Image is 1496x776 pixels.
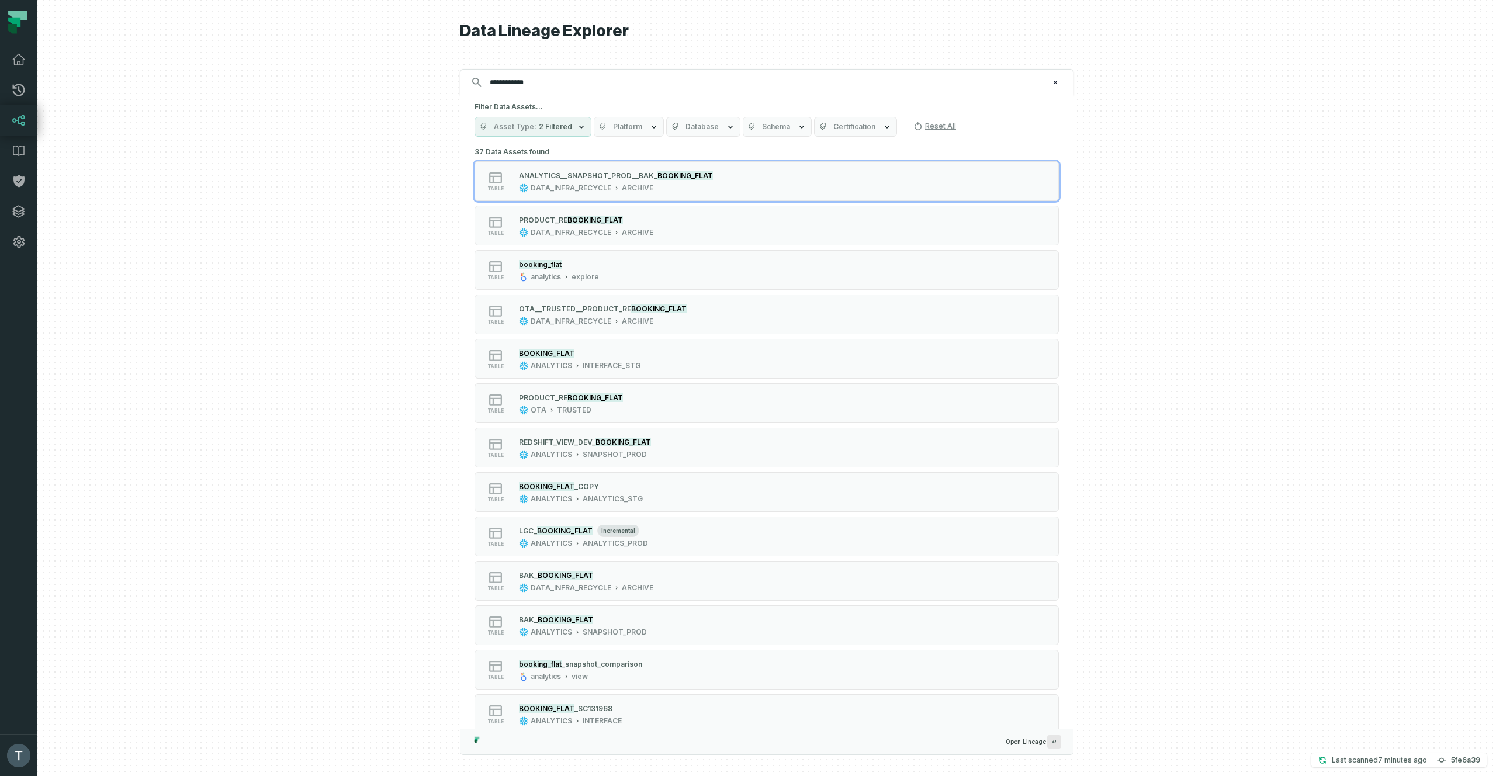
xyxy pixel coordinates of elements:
span: AK_ [524,615,538,624]
h4: 5fe6a39 [1451,757,1480,764]
button: tableANALYTICSSNAPSHOT_PROD [475,605,1059,645]
div: SNAPSHOT_PROD [583,628,647,637]
div: ANALYTICS [531,539,572,548]
button: tableOTATRUSTED [475,383,1059,423]
button: tableANALYTICSINTERFACE_STG [475,339,1059,379]
relative-time: Aug 26, 2025, 2:34 PM GMT+2 [1378,756,1427,764]
button: tableanalyticsexplore [475,250,1059,290]
span: Certification [833,122,875,131]
div: ARCHIVE [622,183,653,193]
div: ANALYTICS [531,628,572,637]
div: ARCHIVE [622,228,653,237]
div: ANALYTICS_PROD [583,539,648,548]
button: Reset All [909,117,961,136]
h1: Data Lineage Explorer [460,21,1073,41]
div: INTERFACE_STG [583,361,640,370]
button: Database [666,117,740,137]
span: table [487,719,504,725]
mark: booking_flat [519,660,562,668]
span: 2 Filtered [539,122,572,131]
span: _RE [555,393,567,402]
button: Clear search query [1050,77,1061,88]
span: table [487,674,504,680]
span: _RE [619,304,631,313]
button: Last scanned[DATE] 14:34:545fe6a39 [1311,753,1487,767]
button: tableANALYTICSANALYTICS_STG [475,472,1059,512]
span: Asset Type [494,122,536,131]
div: DATA_INFRA_RECYCLE [531,228,611,237]
span: _SC131968 [574,704,612,713]
span: _COPY [574,482,599,491]
p: Last scanned [1332,754,1427,766]
mark: BOOKING_FLAT [657,171,713,180]
button: tableDATA_INFRA_RECYCLEARCHIVE [475,161,1059,201]
span: incremental [597,524,639,537]
span: _snapshot_comparison [562,660,642,668]
mark: BOOKING_FLAT [537,526,593,535]
div: explore [572,272,599,282]
mark: BOOKING_FLAT [631,304,687,313]
button: Platform [594,117,664,137]
div: ANALYTICS [531,716,572,726]
span: table [487,497,504,503]
span: table [487,186,504,192]
span: table [487,319,504,325]
mark: booking_flat [519,260,562,269]
span: AK_ [643,171,657,180]
span: L [519,526,523,535]
button: Schema [743,117,812,137]
button: tableANALYTICSINTERFACE [475,694,1059,734]
span: PRODUCT [519,393,555,402]
div: INTERFACE [583,716,622,726]
div: ARCHIVE [622,317,653,326]
span: _RE [555,216,567,224]
span: B [519,571,524,580]
div: analytics [531,272,561,282]
button: tableDATA_INFRA_RECYCLEARCHIVE [475,295,1059,334]
span: Database [685,122,719,131]
div: analytics [531,672,561,681]
div: DATA_INFRA_RECYCLE [531,183,611,193]
span: REDSHIFT_VIEW_D [519,438,583,446]
span: table [487,630,504,636]
span: ANALYTICS__SNAPSHOT_PROD__B [519,171,643,180]
div: OTA [531,406,546,415]
button: Certification [814,117,897,137]
span: table [487,452,504,458]
mark: BOOKING_FLAT [538,571,593,580]
span: Open Lineage [1006,735,1061,749]
mark: BOOKING_FLAT [519,704,574,713]
div: DATA_INFRA_RECYCLE [531,317,611,326]
div: Suggestions [460,144,1073,729]
span: table [487,275,504,280]
span: EV_ [583,438,595,446]
img: avatar of Taher Hekmatfar [7,744,30,767]
button: tableANALYTICSSNAPSHOT_PROD [475,428,1059,467]
mark: BOOKING_FLAT [595,438,651,446]
span: table [487,586,504,591]
mark: BOOKING_FLAT [519,349,574,358]
div: SNAPSHOT_PROD [583,450,647,459]
span: table [487,363,504,369]
span: AK_ [524,571,538,580]
span: OTA__TRUSTED__PRODUCT [519,304,619,313]
div: ANALYTICS [531,361,572,370]
div: ANALYTICS [531,450,572,459]
div: ANALYTICS_STG [583,494,643,504]
button: tableincrementalANALYTICSANALYTICS_PROD [475,517,1059,556]
div: TRUSTED [557,406,591,415]
div: ANALYTICS [531,494,572,504]
button: tableDATA_INFRA_RECYCLEARCHIVE [475,561,1059,601]
button: tableDATA_INFRA_RECYCLEARCHIVE [475,206,1059,245]
span: Platform [613,122,642,131]
span: table [487,408,504,414]
mark: BOOKING_FLAT [519,482,574,491]
span: GC_ [523,526,537,535]
div: view [572,672,588,681]
span: table [487,230,504,236]
h5: Filter Data Assets... [475,102,1059,112]
mark: BOOKING_FLAT [538,615,593,624]
button: Asset Type2 Filtered [475,117,591,137]
div: DATA_INFRA_RECYCLE [531,583,611,593]
span: Press ↵ to add a new Data Asset to the graph [1047,735,1061,749]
